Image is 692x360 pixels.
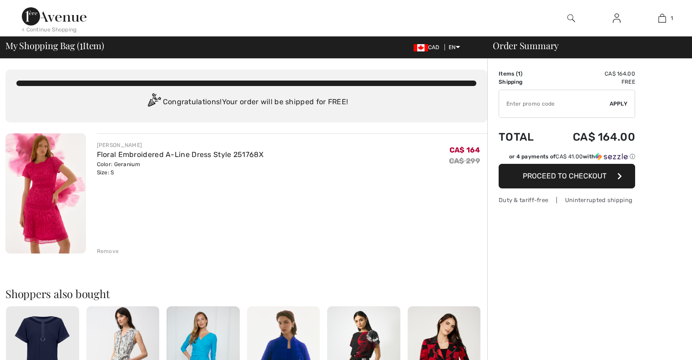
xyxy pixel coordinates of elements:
div: Remove [97,247,119,255]
span: CA$ 41.00 [556,153,583,160]
span: My Shopping Bag ( Item) [5,41,104,50]
img: Canadian Dollar [414,44,428,51]
td: CA$ 164.00 [548,122,635,152]
a: Sign In [606,13,628,24]
td: Items ( ) [499,70,548,78]
img: search the website [567,13,575,24]
td: Free [548,78,635,86]
img: My Bag [658,13,666,24]
span: CA$ 164 [450,146,480,154]
div: Duty & tariff-free | Uninterrupted shipping [499,196,635,204]
iframe: Opens a widget where you can find more information [634,333,683,355]
button: Proceed to Checkout [499,164,635,188]
img: Congratulation2.svg [145,93,163,112]
div: or 4 payments ofCA$ 41.00withSezzle Click to learn more about Sezzle [499,152,635,164]
span: CAD [414,44,443,51]
s: CA$ 299 [449,157,480,165]
div: Congratulations! Your order will be shipped for FREE! [16,93,476,112]
a: Floral Embroidered A-Line Dress Style 251768X [97,150,264,159]
div: [PERSON_NAME] [97,141,264,149]
div: or 4 payments of with [509,152,635,161]
div: Color: Geranium Size: S [97,160,264,177]
img: 1ère Avenue [22,7,86,25]
div: Order Summary [482,41,687,50]
img: Sezzle [595,152,628,161]
img: My Info [613,13,621,24]
span: Apply [610,100,628,108]
span: 1 [518,71,520,77]
h2: Shoppers also bought [5,288,487,299]
a: 1 [640,13,684,24]
input: Promo code [499,90,610,117]
div: < Continue Shopping [22,25,77,34]
span: 1 [671,14,673,22]
td: Shipping [499,78,548,86]
span: 1 [80,39,83,51]
img: Floral Embroidered A-Line Dress Style 251768X [5,133,86,254]
td: CA$ 164.00 [548,70,635,78]
span: Proceed to Checkout [523,172,606,180]
span: EN [449,44,460,51]
td: Total [499,122,548,152]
